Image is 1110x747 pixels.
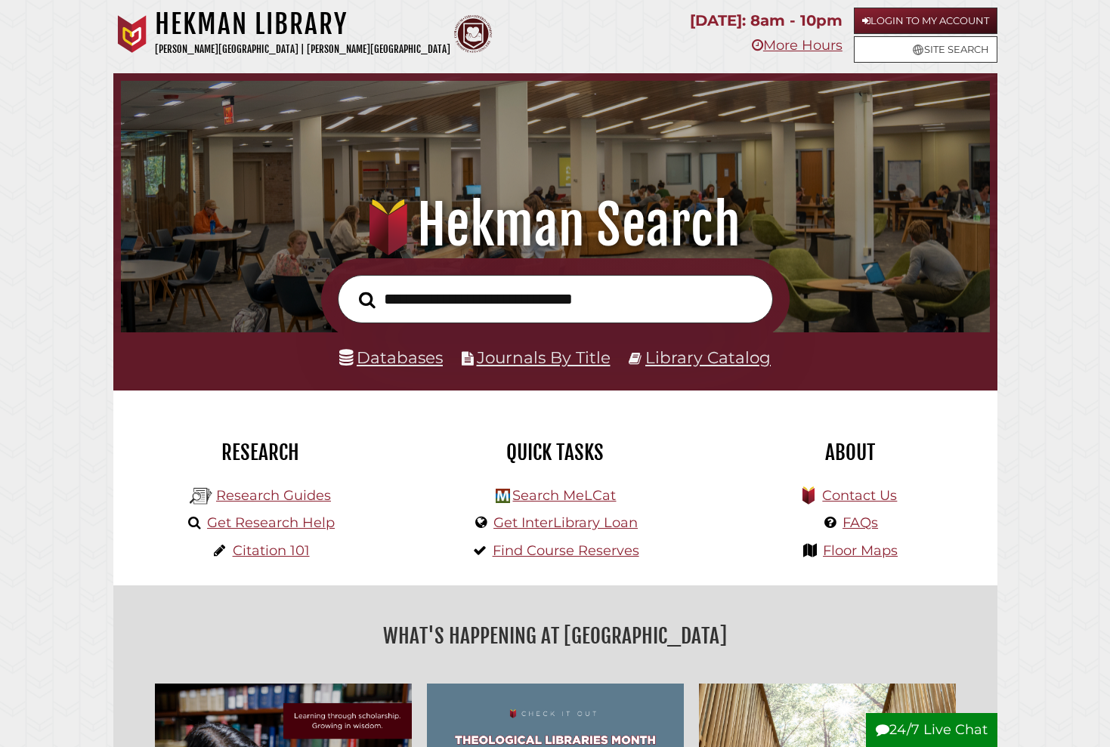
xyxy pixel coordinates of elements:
p: [DATE]: 8am - 10pm [690,8,843,34]
a: Floor Maps [823,542,898,559]
h2: About [714,440,986,465]
a: Journals By Title [477,347,611,367]
a: Citation 101 [233,542,310,559]
img: Hekman Library Logo [190,485,212,508]
button: Search [351,287,383,313]
img: Calvin University [113,15,151,53]
a: Contact Us [822,487,897,504]
a: Library Catalog [645,347,771,367]
a: Research Guides [216,487,331,504]
a: Site Search [854,36,997,63]
i: Search [359,291,376,309]
h2: What's Happening at [GEOGRAPHIC_DATA] [125,619,986,653]
a: Login to My Account [854,8,997,34]
h2: Quick Tasks [419,440,691,465]
a: FAQs [843,514,878,531]
h1: Hekman Search [138,192,973,258]
h2: Research [125,440,397,465]
h1: Hekman Library [155,8,450,41]
a: Get Research Help [207,514,335,531]
a: Search MeLCat [512,487,616,504]
p: [PERSON_NAME][GEOGRAPHIC_DATA] | [PERSON_NAME][GEOGRAPHIC_DATA] [155,41,450,58]
a: Get InterLibrary Loan [493,514,638,531]
a: More Hours [752,37,843,54]
a: Find Course Reserves [493,542,639,559]
img: Hekman Library Logo [496,489,510,503]
a: Databases [339,347,443,367]
img: Calvin Theological Seminary [454,15,492,53]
